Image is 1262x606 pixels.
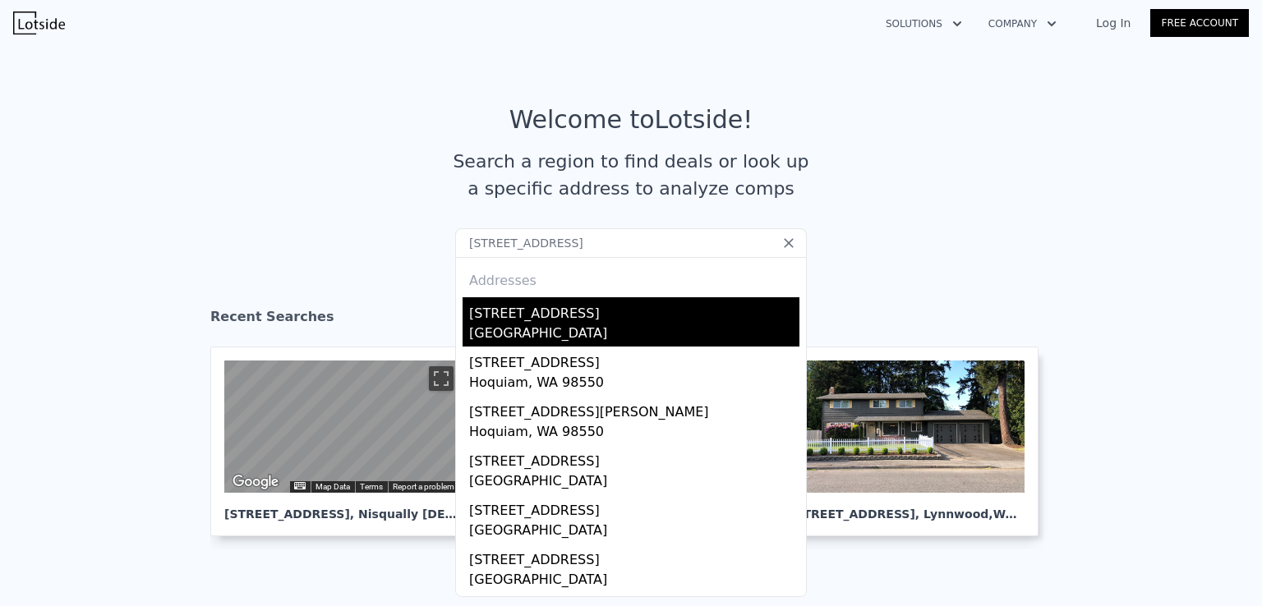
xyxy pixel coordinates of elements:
div: [STREET_ADDRESS] [469,494,799,521]
div: [STREET_ADDRESS] [469,544,799,570]
div: [GEOGRAPHIC_DATA] [469,570,799,593]
div: [STREET_ADDRESS] [469,347,799,373]
div: Welcome to Lotside ! [509,105,753,135]
div: [GEOGRAPHIC_DATA] [469,324,799,347]
div: [STREET_ADDRESS] [469,297,799,324]
div: Recent Searches [210,294,1052,347]
div: Addresses [463,258,799,297]
button: Toggle fullscreen view [429,366,454,391]
div: [STREET_ADDRESS] [469,445,799,471]
a: [STREET_ADDRESS], Lynnwood,WA 98036 [776,347,1052,536]
input: Search an address or region... [455,228,807,258]
div: [GEOGRAPHIC_DATA] [469,521,799,544]
button: Keyboard shortcuts [294,482,306,489]
a: Map [STREET_ADDRESS], Nisqually [DEMOGRAPHIC_DATA] Community [210,347,486,536]
button: Solutions [873,9,975,39]
button: Company [975,9,1070,39]
div: [STREET_ADDRESS] , Lynnwood [790,493,1025,522]
div: Search a region to find deals or look up a specific address to analyze comps [447,148,815,202]
div: Hoquiam, WA 98550 [469,373,799,396]
div: [GEOGRAPHIC_DATA] [469,471,799,494]
div: Map [224,360,459,493]
img: Lotside [13,11,65,34]
a: Terms (opens in new tab) [360,482,383,491]
button: Map Data [315,481,350,493]
a: Free Account [1150,9,1249,37]
span: , WA 98036 [988,507,1058,521]
div: [STREET_ADDRESS][PERSON_NAME] [469,396,799,422]
div: [STREET_ADDRESS] , Nisqually [DEMOGRAPHIC_DATA] Community [224,493,459,522]
img: Google [228,471,283,493]
a: Log In [1076,15,1150,31]
a: Report a problem [393,482,454,491]
a: Open this area in Google Maps (opens a new window) [228,471,283,493]
div: Hoquiam, WA 98550 [469,422,799,445]
div: Street View [224,360,459,493]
